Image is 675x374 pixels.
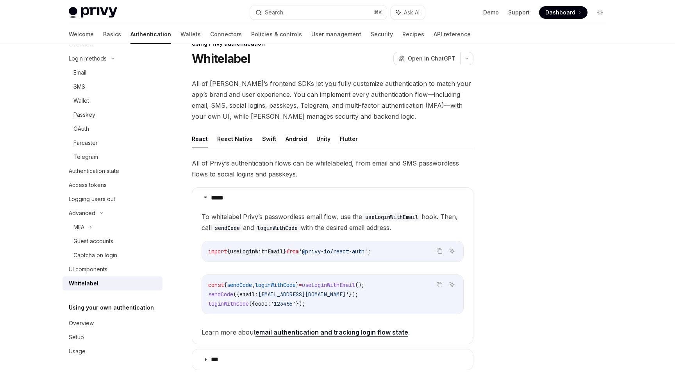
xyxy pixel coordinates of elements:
div: Logging users out [69,194,115,204]
a: Email [62,66,162,80]
span: { [227,248,230,255]
span: from [286,248,299,255]
a: email authentication and tracking login flow state [255,328,408,337]
span: ({ [233,291,239,298]
button: Search...⌘K [250,5,387,20]
a: Support [508,9,530,16]
a: OAuth [62,122,162,136]
a: Logging users out [62,192,162,206]
a: Authentication [130,25,171,44]
a: Wallet [62,94,162,108]
span: } [296,281,299,289]
a: Wallets [180,25,201,44]
a: Recipes [402,25,424,44]
span: Dashboard [545,9,575,16]
details: *****To whitelabel Privy’s passwordless email flow, use theuseLoginWithEmailhook. Then, callsendC... [192,187,473,344]
a: Farcaster [62,136,162,150]
div: Email [73,68,86,77]
div: MFA [73,223,84,232]
div: Login methods [69,54,107,63]
span: All of Privy’s authentication flows can be whitelabeled, from email and SMS passwordless flows to... [192,158,473,180]
span: Learn more about . [202,327,464,338]
button: Unity [316,130,330,148]
code: useLoginWithEmail [362,213,421,221]
a: API reference [434,25,471,44]
span: }); [349,291,358,298]
div: Passkey [73,110,95,119]
div: Search... [265,8,287,17]
span: sendCode [227,281,252,289]
a: SMS [62,80,162,94]
a: Access tokens [62,178,162,192]
div: Setup [69,333,84,342]
div: Authentication state [69,166,119,176]
div: Telegram [73,152,98,162]
div: OAuth [73,124,89,134]
div: SMS [73,82,85,91]
span: = [299,281,302,289]
div: Access tokens [69,180,107,190]
div: Usage [69,347,86,356]
div: Farcaster [73,138,98,148]
img: light logo [69,7,117,18]
a: Basics [103,25,121,44]
button: Open in ChatGPT [393,52,460,65]
span: To whitelabel Privy’s passwordless email flow, use the hook. Then, call and with the desired emai... [202,211,464,233]
span: useLoginWithEmail [302,281,355,289]
button: Copy the contents from the code block [434,280,445,290]
a: Usage [62,344,162,358]
a: Passkey [62,108,162,122]
button: React Native [217,130,253,148]
a: Security [371,25,393,44]
span: loginWithCode [208,300,249,307]
span: import [208,248,227,255]
button: Toggle dark mode [594,6,606,19]
a: Whitelabel [62,276,162,290]
span: } [283,248,286,255]
div: Wallet [73,96,89,105]
button: Android [286,130,307,148]
h1: Whitelabel [192,52,250,66]
code: sendCode [212,224,243,232]
div: Captcha on login [73,251,117,260]
button: Flutter [340,130,358,148]
div: Overview [69,319,94,328]
a: Captcha on login [62,248,162,262]
a: User management [311,25,361,44]
span: (); [355,281,364,289]
div: Whitelabel [69,279,98,288]
div: Using Privy authentication [192,40,473,48]
button: React [192,130,208,148]
span: loginWithCode [255,281,296,289]
button: Ask AI [391,5,425,20]
code: loginWithCode [254,224,301,232]
a: Telegram [62,150,162,164]
a: Policies & controls [251,25,302,44]
span: ; [368,248,371,255]
div: Guest accounts [73,237,113,246]
span: , [252,281,255,289]
h5: Using your own authentication [69,303,154,312]
span: [EMAIL_ADDRESS][DOMAIN_NAME]' [258,291,349,298]
button: Swift [262,130,276,148]
button: Copy the contents from the code block [434,246,445,256]
div: Advanced [69,208,95,218]
a: Connectors [210,25,242,44]
button: Ask AI [447,246,457,256]
span: Open in ChatGPT [408,55,455,62]
span: ⌘ K [374,9,382,16]
span: }); [296,300,305,307]
span: sendCode [208,291,233,298]
a: Demo [483,9,499,16]
span: email: [239,291,258,298]
button: Ask AI [447,280,457,290]
span: Ask AI [404,9,420,16]
a: Guest accounts [62,234,162,248]
span: { [224,281,227,289]
span: useLoginWithEmail [230,248,283,255]
div: UI components [69,265,107,274]
a: Welcome [69,25,94,44]
a: Dashboard [539,6,587,19]
a: Setup [62,330,162,344]
span: const [208,281,224,289]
